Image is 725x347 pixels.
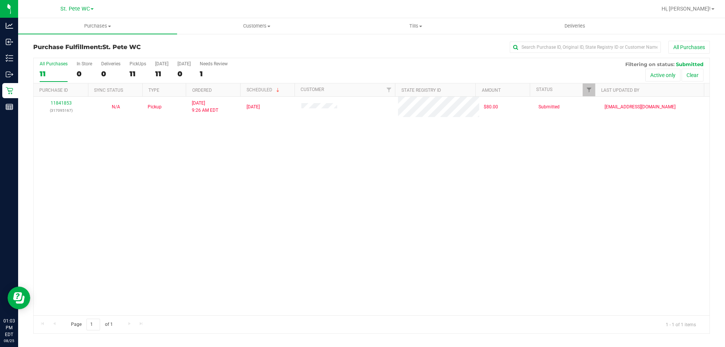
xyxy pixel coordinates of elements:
[51,100,72,106] a: 11841853
[101,61,120,66] div: Deliveries
[336,18,495,34] a: Tills
[554,23,595,29] span: Deliveries
[662,6,711,12] span: Hi, [PERSON_NAME]!
[6,103,13,111] inline-svg: Reports
[38,107,84,114] p: (317095167)
[682,69,703,82] button: Clear
[112,104,120,109] span: Not Applicable
[247,103,260,111] span: [DATE]
[668,41,710,54] button: All Purchases
[77,61,92,66] div: In Store
[645,69,680,82] button: Active only
[130,61,146,66] div: PickUps
[40,61,68,66] div: All Purchases
[6,71,13,78] inline-svg: Outbound
[601,88,639,93] a: Last Updated By
[155,69,168,78] div: 11
[660,319,702,330] span: 1 - 1 of 1 items
[192,100,218,114] span: [DATE] 9:26 AM EDT
[495,18,654,34] a: Deliveries
[130,69,146,78] div: 11
[200,69,228,78] div: 1
[177,23,336,29] span: Customers
[155,61,168,66] div: [DATE]
[3,338,15,344] p: 08/25
[536,87,552,92] a: Status
[65,319,119,330] span: Page of 1
[101,69,120,78] div: 0
[86,319,100,330] input: 1
[112,103,120,111] button: N/A
[6,87,13,94] inline-svg: Retail
[301,87,324,92] a: Customer
[192,88,212,93] a: Ordered
[200,61,228,66] div: Needs Review
[482,88,501,93] a: Amount
[625,61,674,67] span: Filtering on status:
[6,22,13,29] inline-svg: Analytics
[3,318,15,338] p: 01:03 PM EDT
[102,43,141,51] span: St. Pete WC
[148,88,159,93] a: Type
[60,6,90,12] span: St. Pete WC
[605,103,676,111] span: [EMAIL_ADDRESS][DOMAIN_NAME]
[18,18,177,34] a: Purchases
[39,88,68,93] a: Purchase ID
[40,69,68,78] div: 11
[401,88,441,93] a: State Registry ID
[33,44,259,51] h3: Purchase Fulfillment:
[383,83,395,96] a: Filter
[676,61,703,67] span: Submitted
[247,87,281,93] a: Scheduled
[77,69,92,78] div: 0
[6,54,13,62] inline-svg: Inventory
[8,287,30,309] iframe: Resource center
[510,42,661,53] input: Search Purchase ID, Original ID, State Registry ID or Customer Name...
[94,88,123,93] a: Sync Status
[538,103,560,111] span: Submitted
[583,83,595,96] a: Filter
[6,38,13,46] inline-svg: Inbound
[177,69,191,78] div: 0
[18,23,177,29] span: Purchases
[177,61,191,66] div: [DATE]
[148,103,162,111] span: Pickup
[177,18,336,34] a: Customers
[484,103,498,111] span: $80.00
[336,23,495,29] span: Tills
